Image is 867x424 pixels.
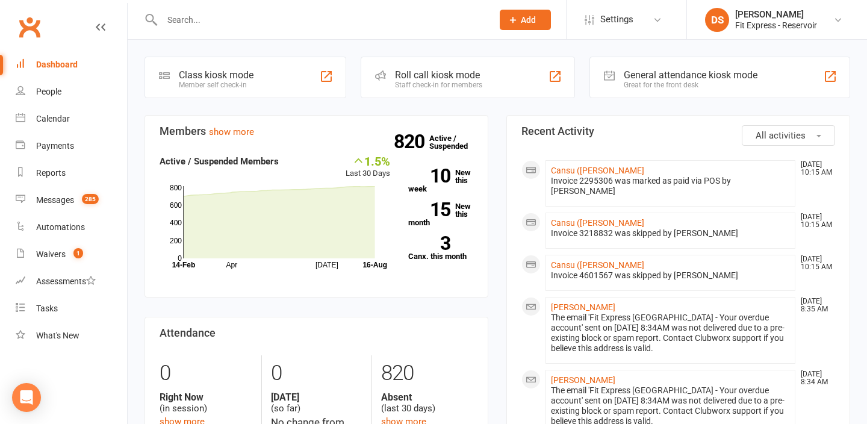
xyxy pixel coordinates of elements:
a: Cansu ([PERSON_NAME] [551,260,644,270]
div: [PERSON_NAME] [735,9,817,20]
a: Tasks [16,295,127,322]
time: [DATE] 10:15 AM [795,213,834,229]
div: Staff check-in for members [395,81,482,89]
div: (last 30 days) [381,391,473,414]
span: 1 [73,248,83,258]
div: (in session) [160,391,252,414]
a: Cansu ([PERSON_NAME] [551,166,644,175]
div: People [36,87,61,96]
div: Open Intercom Messenger [12,383,41,412]
a: What's New [16,322,127,349]
div: Tasks [36,304,58,313]
a: 3Canx. this month [408,236,473,260]
a: Waivers 1 [16,241,127,268]
time: [DATE] 10:15 AM [795,255,834,271]
div: Member self check-in [179,81,253,89]
div: Automations [36,222,85,232]
a: 15New this month [408,202,473,226]
div: 0 [160,355,252,391]
div: 1.5% [346,154,390,167]
div: Invoice 3218832 was skipped by [PERSON_NAME] [551,228,790,238]
div: General attendance kiosk mode [624,69,757,81]
a: Cansu ([PERSON_NAME] [551,218,644,228]
div: Roll call kiosk mode [395,69,482,81]
div: Dashboard [36,60,78,69]
div: Payments [36,141,74,151]
a: Automations [16,214,127,241]
div: Assessments [36,276,96,286]
div: Calendar [36,114,70,123]
a: 10New this week [408,169,473,193]
div: Invoice 2295306 was marked as paid via POS by [PERSON_NAME] [551,176,790,196]
div: (so far) [271,391,363,414]
span: 285 [82,194,99,204]
a: Assessments [16,268,127,295]
div: Waivers [36,249,66,259]
button: Add [500,10,551,30]
a: show more [209,126,254,137]
a: Payments [16,132,127,160]
a: Clubworx [14,12,45,42]
strong: 820 [394,132,429,151]
strong: Active / Suspended Members [160,156,279,167]
strong: Right Now [160,391,252,403]
div: Great for the front desk [624,81,757,89]
div: Last 30 Days [346,154,390,180]
strong: 10 [408,167,450,185]
button: All activities [742,125,835,146]
h3: Attendance [160,327,473,339]
div: 0 [271,355,363,391]
time: [DATE] 8:35 AM [795,298,834,313]
a: Calendar [16,105,127,132]
time: [DATE] 10:15 AM [795,161,834,176]
a: 820Active / Suspended [429,125,482,159]
strong: Absent [381,391,473,403]
div: Messages [36,195,74,205]
strong: 15 [408,201,450,219]
h3: Members [160,125,473,137]
div: What's New [36,331,79,340]
time: [DATE] 8:34 AM [795,370,834,386]
div: The email 'Fit Express [GEOGRAPHIC_DATA] - Your overdue account' sent on [DATE] 8:34AM was not de... [551,313,790,354]
div: Reports [36,168,66,178]
div: Invoice 4601567 was skipped by [PERSON_NAME] [551,270,790,281]
strong: [DATE] [271,391,363,403]
a: Dashboard [16,51,127,78]
strong: 3 [408,234,450,252]
div: Class kiosk mode [179,69,253,81]
h3: Recent Activity [521,125,835,137]
span: Settings [600,6,633,33]
div: Fit Express - Reservoir [735,20,817,31]
a: People [16,78,127,105]
a: [PERSON_NAME] [551,302,615,312]
input: Search... [158,11,484,28]
span: All activities [756,130,806,141]
span: Add [521,15,536,25]
a: Messages 285 [16,187,127,214]
div: DS [705,8,729,32]
a: Reports [16,160,127,187]
div: 820 [381,355,473,391]
a: [PERSON_NAME] [551,375,615,385]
